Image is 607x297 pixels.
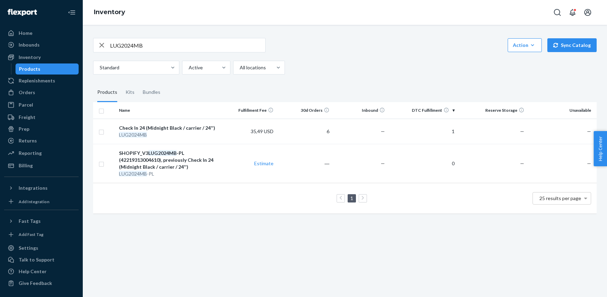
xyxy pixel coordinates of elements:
div: Add Integration [19,199,49,205]
span: — [520,128,524,134]
div: Settings [19,245,38,251]
a: Home [4,28,79,39]
div: Action [513,42,537,49]
button: Fast Tags [4,216,79,227]
button: Open Search Box [550,6,564,19]
div: -PL [119,170,218,177]
div: Inbounds [19,41,40,48]
button: Open account menu [581,6,595,19]
a: Estimate [254,160,273,166]
div: Billing [19,162,33,169]
a: Help Center [4,266,79,277]
span: 25 results per page [539,195,581,201]
input: All locations [239,64,240,71]
td: 1 [388,119,457,144]
div: Home [19,30,32,37]
div: Inventory [19,54,41,61]
div: Returns [19,137,37,144]
span: — [587,128,591,134]
a: Prep [4,123,79,135]
span: — [520,160,524,166]
div: Orders [19,89,35,96]
button: Help Center [594,131,607,166]
a: Add Fast Tag [4,229,79,240]
span: — [587,160,591,166]
input: Search inventory by name or sku [110,38,265,52]
div: Bundles [143,83,160,102]
th: DTC Fulfillment [388,102,457,119]
th: Unavailable [527,102,597,119]
a: Billing [4,160,79,171]
a: Freight [4,112,79,123]
div: Reporting [19,150,42,157]
div: Products [97,83,117,102]
button: Integrations [4,182,79,194]
img: Flexport logo [8,9,37,16]
button: Open notifications [566,6,579,19]
a: Returns [4,135,79,146]
div: Give Feedback [19,280,52,287]
em: LUG2024MB [119,132,147,138]
a: Reporting [4,148,79,159]
input: Standard [99,64,100,71]
span: — [381,128,385,134]
a: Orders [4,87,79,98]
span: — [381,160,385,166]
div: Help Center [19,268,47,275]
th: Fulfillment Fee [221,102,276,119]
a: Products [16,63,79,75]
div: Parcel [19,101,33,108]
div: Freight [19,114,36,121]
button: Give Feedback [4,278,79,289]
a: Talk to Support [4,254,79,265]
div: SHOPIFY_V3 -PL (42219313004610), previously Check In 24 (Midnight Black / carrier / 24'') [119,150,218,170]
td: 6 [276,119,332,144]
th: Inbound [332,102,388,119]
div: Add Fast Tag [19,231,43,237]
a: Add Integration [4,196,79,207]
button: Close Navigation [65,6,79,19]
div: Fast Tags [19,218,41,225]
th: 30d Orders [276,102,332,119]
button: Sync Catalog [547,38,597,52]
a: Inventory [4,52,79,63]
div: Integrations [19,185,48,191]
span: 35,49 USD [251,128,273,134]
a: Replenishments [4,75,79,86]
div: Kits [126,83,135,102]
a: Settings [4,242,79,254]
em: LUG2024MB [119,171,147,177]
a: Parcel [4,99,79,110]
button: Action [508,38,542,52]
div: Talk to Support [19,256,54,263]
th: Name [116,102,221,119]
a: Inbounds [4,39,79,50]
div: Check In 24 (Midnight Black / carrier / 24'') [119,125,218,131]
em: LUG2024MB [148,150,177,156]
div: Products [19,66,40,72]
div: Replenishments [19,77,55,84]
th: Reserve Storage [457,102,527,119]
ol: breadcrumbs [88,2,131,22]
td: ― [276,144,332,183]
td: 0 [388,144,457,183]
a: Inventory [94,8,125,16]
a: Page 1 is your current page [349,195,355,201]
div: Prep [19,126,29,132]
